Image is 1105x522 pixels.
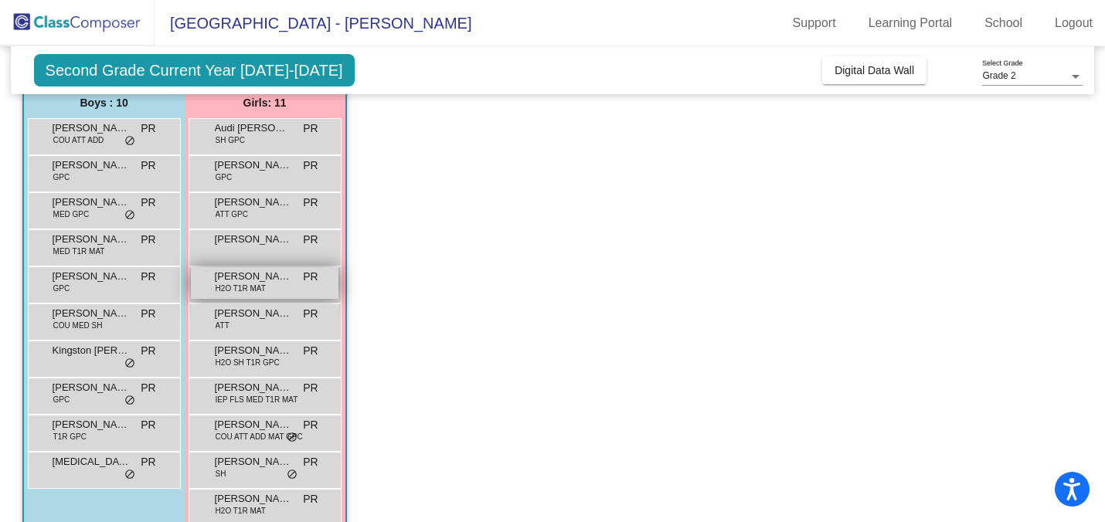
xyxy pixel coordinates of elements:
span: [PERSON_NAME] [53,158,130,173]
span: [PERSON_NAME] [215,343,292,358]
button: Digital Data Wall [822,56,926,84]
a: Learning Portal [856,11,965,36]
span: SH [216,468,226,480]
span: do_not_disturb_alt [124,395,135,407]
a: School [972,11,1035,36]
span: Digital Data Wall [835,64,914,76]
span: PR [303,491,318,507]
span: [MEDICAL_DATA][PERSON_NAME] [53,454,130,469]
span: H2O SH T1R GPC [216,357,280,368]
span: [PERSON_NAME] [215,380,292,395]
span: [PERSON_NAME] [215,454,292,469]
span: [PERSON_NAME] [215,491,292,507]
span: PR [141,343,155,359]
span: PR [141,195,155,211]
span: PR [303,343,318,359]
span: PR [141,232,155,248]
span: [PERSON_NAME] [53,269,130,284]
span: PR [303,306,318,322]
span: PR [141,380,155,396]
span: Second Grade Current Year [DATE]-[DATE] [34,54,355,86]
span: H2O T1R MAT [216,283,266,294]
span: PR [141,269,155,285]
span: PR [303,269,318,285]
span: GPC [53,283,70,294]
span: GPC [216,171,233,183]
span: PR [303,417,318,433]
div: Boys : 10 [24,87,185,118]
span: PR [303,232,318,248]
span: PR [141,454,155,470]
span: [PERSON_NAME] [215,417,292,432]
span: [PERSON_NAME] [215,269,292,284]
span: [PERSON_NAME] [215,306,292,321]
span: PR [141,158,155,174]
span: [PERSON_NAME] [215,158,292,173]
span: MED GPC [53,208,90,220]
span: [PERSON_NAME] [215,232,292,247]
span: [PERSON_NAME] [53,306,130,321]
span: Kingston [PERSON_NAME] [53,343,130,358]
span: COU MED SH [53,320,103,331]
span: [PERSON_NAME] [53,120,130,136]
span: do_not_disturb_alt [124,358,135,370]
span: COU ATT ADD [53,134,104,146]
span: do_not_disturb_alt [124,135,135,147]
span: do_not_disturb_alt [124,469,135,481]
span: COU ATT ADD MAT GPC [216,431,303,442]
span: do_not_disturb_alt [287,432,297,444]
span: Grade 2 [982,70,1015,81]
span: SH GPC [216,134,245,146]
span: PR [303,120,318,137]
span: PR [303,454,318,470]
span: PR [303,158,318,174]
span: Audi [PERSON_NAME] [215,120,292,136]
span: [PERSON_NAME] [53,195,130,210]
span: ATT GPC [216,208,248,220]
span: T1R GPC [53,431,87,442]
span: GPC [53,171,70,183]
span: do_not_disturb_alt [124,209,135,222]
a: Logout [1042,11,1105,36]
span: PR [303,380,318,396]
span: do_not_disturb_alt [287,469,297,481]
span: [PERSON_NAME] [53,232,130,247]
span: [PERSON_NAME] [53,380,130,395]
span: PR [303,195,318,211]
span: PR [141,306,155,322]
span: [PERSON_NAME] [215,195,292,210]
a: Support [780,11,848,36]
span: [PERSON_NAME] [53,417,130,432]
span: PR [141,417,155,433]
span: GPC [53,394,70,405]
span: IEP FLS MED T1R MAT [216,394,298,405]
span: [GEOGRAPHIC_DATA] - [PERSON_NAME] [155,11,471,36]
span: ATT [216,320,229,331]
span: MED T1R MAT [53,246,105,257]
div: Girls: 11 [185,87,345,118]
span: PR [141,120,155,137]
span: H2O T1R MAT [216,505,266,517]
